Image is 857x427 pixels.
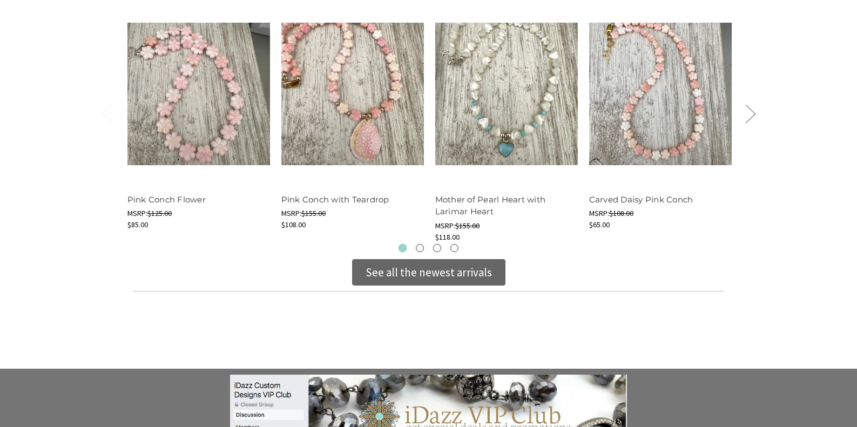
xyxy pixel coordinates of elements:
[281,220,306,229] span: $108.00
[281,23,424,165] img: Pink Conch with Teardrop
[435,232,460,242] span: $118.00
[435,194,546,217] a: Mother of Pearl Heart with Larimar Heart
[96,97,118,130] button: Previous
[739,97,761,130] button: Next
[301,208,326,218] span: $155.00
[433,244,441,252] button: 3 of 3
[352,259,505,286] div: See all the newest arrivals
[450,244,458,252] button: 4 of 3
[147,208,172,218] span: $125.00
[609,208,633,218] span: $108.00
[455,221,480,231] span: $155.00
[127,220,148,229] span: $85.00
[127,23,270,165] img: Pink Conch Flower
[589,23,732,165] img: Carved Daisy Pink Conch
[127,194,206,205] a: Pink Conch Flower
[399,244,407,252] button: 1 of 3
[589,220,610,229] span: $65.00
[589,208,732,219] div: MSRP:
[366,264,492,281] div: See all the newest arrivals
[435,23,578,165] img: Mother of Pearl Heart with Larimar Heart
[281,208,424,219] div: MSRP:
[416,244,424,252] button: 2 of 3
[589,194,693,205] a: Carved Daisy Pink Conch
[127,208,270,219] div: MSRP:
[435,220,578,232] div: MSRP:
[281,194,389,205] a: Pink Conch with Teardrop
